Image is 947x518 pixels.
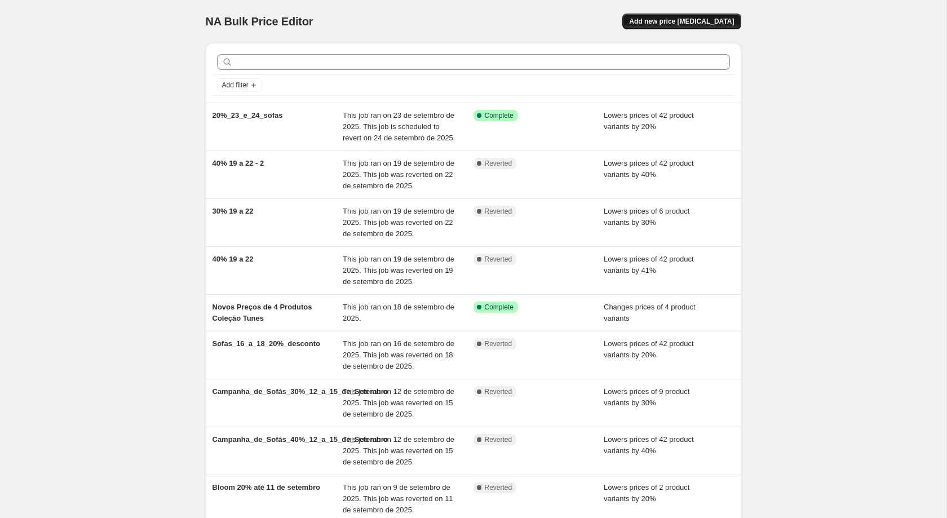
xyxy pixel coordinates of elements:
[485,339,512,348] span: Reverted
[343,159,454,190] span: This job ran on 19 de setembro de 2025. This job was reverted on 22 de setembro de 2025.
[604,111,694,131] span: Lowers prices of 42 product variants by 20%
[485,111,514,120] span: Complete
[213,207,254,215] span: 30% 19 a 22
[343,207,454,238] span: This job ran on 19 de setembro de 2025. This job was reverted on 22 de setembro de 2025.
[604,435,694,455] span: Lowers prices of 42 product variants by 40%
[485,255,512,264] span: Reverted
[604,483,689,503] span: Lowers prices of 2 product variants by 20%
[343,387,454,418] span: This job ran on 12 de setembro de 2025. This job was reverted on 15 de setembro de 2025.
[213,255,254,263] span: 40% 19 a 22
[222,81,249,90] span: Add filter
[485,159,512,168] span: Reverted
[343,483,453,514] span: This job ran on 9 de setembro de 2025. This job was reverted on 11 de setembro de 2025.
[213,435,388,444] span: Campanha_de_Sofás_40%_12_a_15_de_Setembro
[213,159,264,167] span: 40% 19 a 22 - 2
[622,14,741,29] button: Add new price [MEDICAL_DATA]
[485,303,514,312] span: Complete
[485,387,512,396] span: Reverted
[604,303,696,322] span: Changes prices of 4 product variants
[213,339,321,348] span: Sofas_16_a_18_20%_desconto
[485,483,512,492] span: Reverted
[343,303,454,322] span: This job ran on 18 de setembro de 2025.
[213,303,312,322] span: Novos Preços de 4 Produtos Coleção Tunes
[213,111,283,119] span: 20%_23_e_24_sofas
[343,111,455,142] span: This job ran on 23 de setembro de 2025. This job is scheduled to revert on 24 de setembro de 2025.
[217,78,262,92] button: Add filter
[485,435,512,444] span: Reverted
[343,255,454,286] span: This job ran on 19 de setembro de 2025. This job was reverted on 19 de setembro de 2025.
[213,483,320,492] span: Bloom 20% até 11 de setembro
[343,435,454,466] span: This job ran on 12 de setembro de 2025. This job was reverted on 15 de setembro de 2025.
[604,207,689,227] span: Lowers prices of 6 product variants by 30%
[604,387,689,407] span: Lowers prices of 9 product variants by 30%
[604,159,694,179] span: Lowers prices of 42 product variants by 40%
[213,387,388,396] span: Campanha_de_Sofás_30%_12_a_15_de_Setembro
[604,339,694,359] span: Lowers prices of 42 product variants by 20%
[206,15,313,28] span: NA Bulk Price Editor
[604,255,694,275] span: Lowers prices of 42 product variants by 41%
[629,17,734,26] span: Add new price [MEDICAL_DATA]
[343,339,454,370] span: This job ran on 16 de setembro de 2025. This job was reverted on 18 de setembro de 2025.
[485,207,512,216] span: Reverted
